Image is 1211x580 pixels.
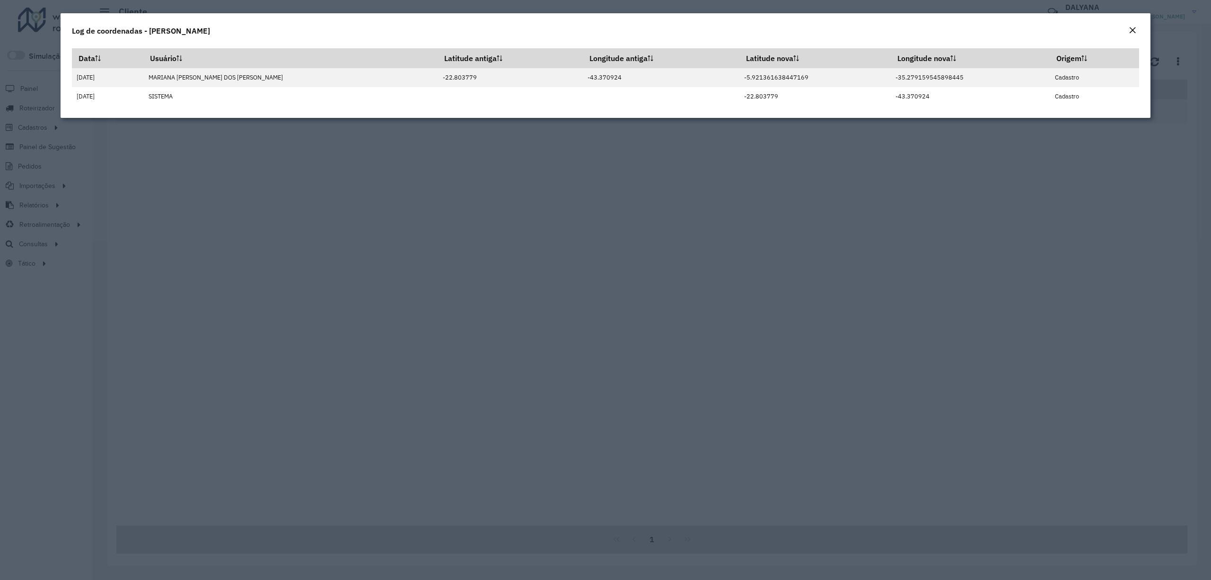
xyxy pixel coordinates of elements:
th: Latitude nova [739,48,891,68]
td: -5.921361638447169 [739,68,891,87]
em: Fechar [1129,27,1136,34]
td: [DATE] [72,68,144,87]
td: SISTEMA [144,87,438,106]
td: MARIANA [PERSON_NAME] DOS [PERSON_NAME] [144,68,438,87]
th: Longitude antiga [583,48,739,68]
td: -22.803779 [438,68,583,87]
td: -22.803779 [739,87,891,106]
td: -43.370924 [583,68,739,87]
td: Cadastro [1050,68,1139,87]
td: -35.279159545898445 [891,68,1050,87]
th: Latitude antiga [438,48,583,68]
button: Close [1126,25,1139,37]
th: Usuário [144,48,438,68]
td: [DATE] [72,87,144,106]
td: -43.370924 [891,87,1050,106]
h4: Log de coordenadas - [PERSON_NAME] [72,25,210,36]
th: Data [72,48,144,68]
th: Longitude nova [891,48,1050,68]
th: Origem [1050,48,1139,68]
td: Cadastro [1050,87,1139,106]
